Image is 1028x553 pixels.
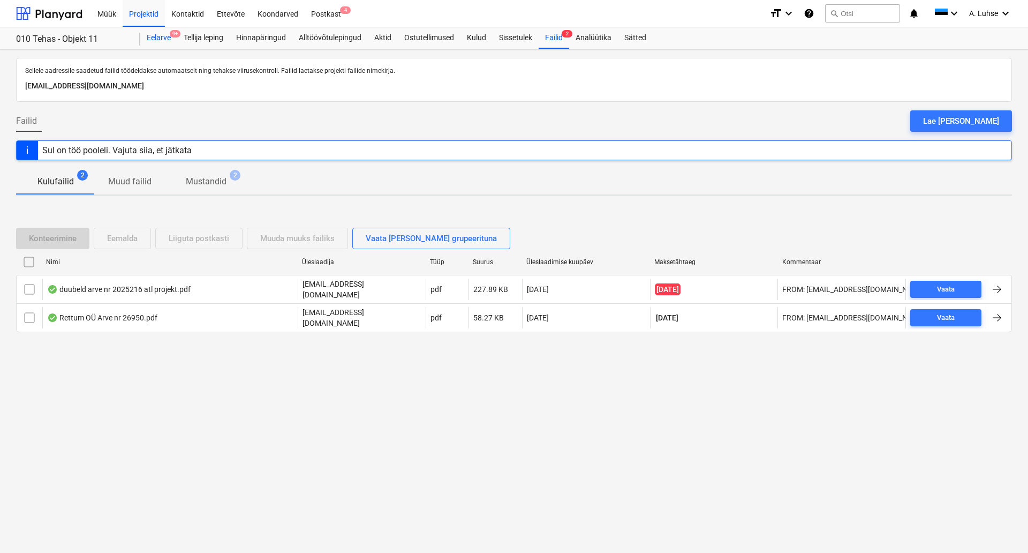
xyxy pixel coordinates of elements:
[140,27,177,49] a: Eelarve9+
[782,7,795,20] i: keyboard_arrow_down
[527,313,549,322] div: [DATE]
[186,175,226,188] p: Mustandid
[910,309,981,326] button: Vaata
[923,114,999,128] div: Lae [PERSON_NAME]
[77,170,88,181] span: 2
[937,312,955,324] div: Vaata
[47,313,58,322] div: Andmed failist loetud
[47,285,191,294] div: duubeld arve nr 2025216 atl projekt.pdf
[473,285,508,294] div: 227.89 KB
[473,313,504,322] div: 58.27 KB
[539,27,569,49] a: Failid2
[910,110,1012,132] button: Lae [PERSON_NAME]
[352,228,510,249] button: Vaata [PERSON_NAME] grupeerituna
[830,9,838,18] span: search
[46,258,293,266] div: Nimi
[460,27,493,49] a: Kulud
[782,258,902,266] div: Kommentaar
[618,27,653,49] a: Sätted
[170,30,180,38] span: 9+
[974,502,1028,553] div: Vestlusvidin
[47,285,58,294] div: Andmed failist loetud
[303,307,421,328] p: [EMAIL_ADDRESS][DOMAIN_NAME]
[655,283,681,295] span: [DATE]
[177,27,230,49] a: Tellija leping
[804,7,814,20] i: Abikeskus
[909,7,919,20] i: notifications
[430,313,442,322] div: pdf
[430,258,464,266] div: Tüüp
[569,27,618,49] a: Analüütika
[562,30,572,38] span: 2
[398,27,460,49] a: Ostutellimused
[25,67,1003,76] p: Sellele aadressile saadetud failid töödeldakse automaatselt ning tehakse viirusekontroll. Failid ...
[430,285,442,294] div: pdf
[366,231,497,245] div: Vaata [PERSON_NAME] grupeerituna
[769,7,782,20] i: format_size
[999,7,1012,20] i: keyboard_arrow_down
[303,279,421,300] p: [EMAIL_ADDRESS][DOMAIN_NAME]
[302,258,421,266] div: Üleslaadija
[825,4,900,23] button: Otsi
[493,27,539,49] a: Sissetulek
[910,281,981,298] button: Vaata
[230,27,292,49] a: Hinnapäringud
[655,312,679,323] span: [DATE]
[25,80,1003,93] p: [EMAIL_ADDRESS][DOMAIN_NAME]
[969,9,998,18] span: A. Luhse
[539,27,569,49] div: Failid
[473,258,518,266] div: Suurus
[140,27,177,49] div: Eelarve
[108,175,152,188] p: Muud failid
[292,27,368,49] a: Alltöövõtulepingud
[37,175,74,188] p: Kulufailid
[340,6,351,14] span: 4
[948,7,961,20] i: keyboard_arrow_down
[527,285,549,294] div: [DATE]
[654,258,774,266] div: Maksetähtaeg
[16,34,127,45] div: 010 Tehas - Objekt 11
[16,115,37,128] span: Failid
[42,145,192,155] div: Sul on töö pooleli. Vajuta siia, et jätkata
[974,502,1028,553] iframe: Chat Widget
[230,170,240,181] span: 2
[937,283,955,296] div: Vaata
[47,313,157,322] div: Rettum OÜ Arve nr 26950.pdf
[526,258,646,266] div: Üleslaadimise kuupäev
[368,27,398,49] a: Aktid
